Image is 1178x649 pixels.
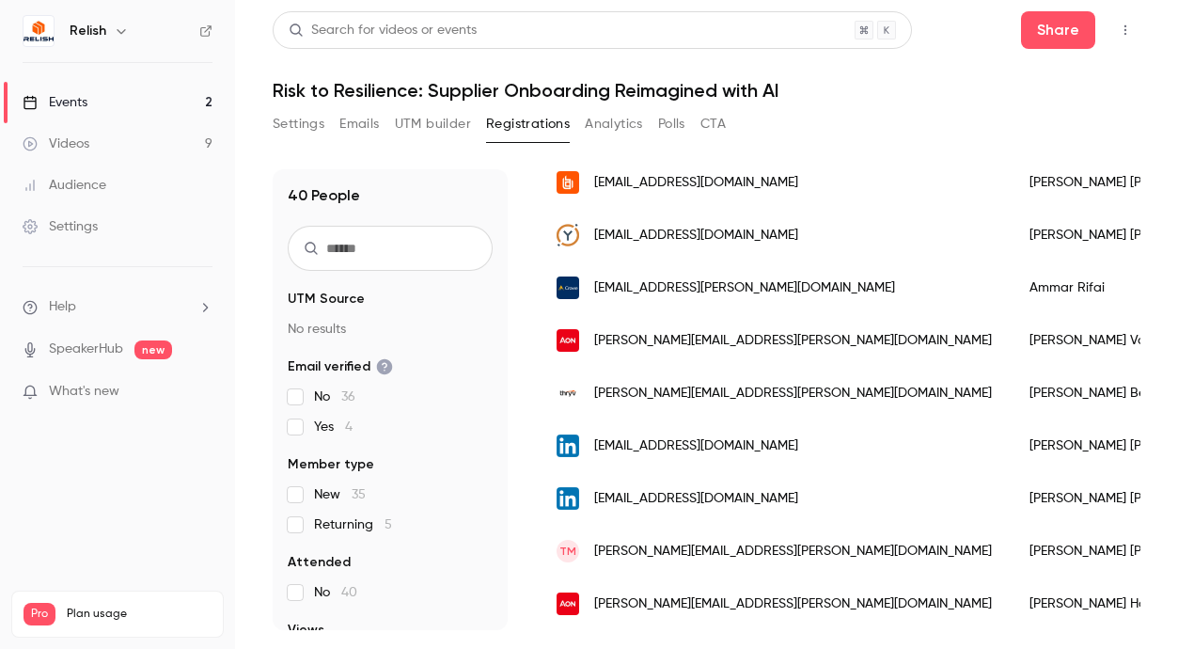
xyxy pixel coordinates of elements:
span: [EMAIL_ADDRESS][DOMAIN_NAME] [594,173,798,193]
button: Share [1021,11,1095,49]
span: Pro [24,603,55,625]
span: 35 [352,488,366,501]
img: aon.com [557,329,579,352]
span: TM [559,543,576,560]
span: Email verified [288,357,393,376]
div: Settings [23,217,98,236]
img: aon.com [557,593,579,615]
span: [PERSON_NAME][EMAIL_ADDRESS][PERSON_NAME][DOMAIN_NAME] [594,542,992,562]
span: [PERSON_NAME][EMAIL_ADDRESS][PERSON_NAME][DOMAIN_NAME] [594,594,992,614]
h1: 40 People [288,184,360,207]
img: yzeroinfo.com [557,224,579,247]
button: Analytics [585,109,643,139]
span: No [314,388,355,406]
span: [EMAIL_ADDRESS][DOMAIN_NAME] [594,489,798,509]
img: linkedin.com [557,435,579,457]
div: Events [23,93,87,112]
span: Help [49,297,76,317]
button: Registrations [486,109,570,139]
h1: Risk to Resilience: Supplier Onboarding Reimagined with AI [273,79,1140,102]
span: 4 [345,420,353,434]
iframe: Noticeable Trigger [190,384,212,401]
button: CTA [700,109,726,139]
span: new [134,340,172,359]
span: Returning [314,515,392,534]
button: Polls [658,109,685,139]
div: Search for videos or events [289,21,477,40]
span: Attended [288,553,351,572]
div: Videos [23,135,89,153]
img: Relish [24,16,54,46]
button: Settings [273,109,324,139]
span: Views [288,621,324,640]
span: [PERSON_NAME][EMAIL_ADDRESS][PERSON_NAME][DOMAIN_NAME] [594,384,992,404]
li: help-dropdown-opener [23,297,212,317]
span: 36 [341,390,355,404]
div: Audience [23,176,106,195]
span: Plan usage [67,607,212,622]
span: What's new [49,382,119,402]
p: No results [288,320,493,339]
span: Yes [314,418,353,436]
button: UTM builder [395,109,471,139]
img: thryv.com [557,382,579,404]
img: linkedin.com [557,487,579,510]
img: crowe.com [557,277,579,299]
span: [EMAIL_ADDRESS][DOMAIN_NAME] [594,436,798,456]
span: No [314,583,357,602]
span: New [314,485,366,504]
span: 5 [385,518,392,531]
span: [PERSON_NAME][EMAIL_ADDRESS][PERSON_NAME][DOMAIN_NAME] [594,331,992,351]
span: UTM Source [288,290,365,309]
span: [EMAIL_ADDRESS][PERSON_NAME][DOMAIN_NAME] [594,278,895,298]
a: SpeakerHub [49,340,123,359]
span: Member type [288,455,374,474]
button: Emails [339,109,379,139]
span: 40 [341,586,357,599]
h6: Relish [70,22,106,40]
img: beyondtrust.com [557,171,579,194]
span: [EMAIL_ADDRESS][DOMAIN_NAME] [594,226,798,245]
